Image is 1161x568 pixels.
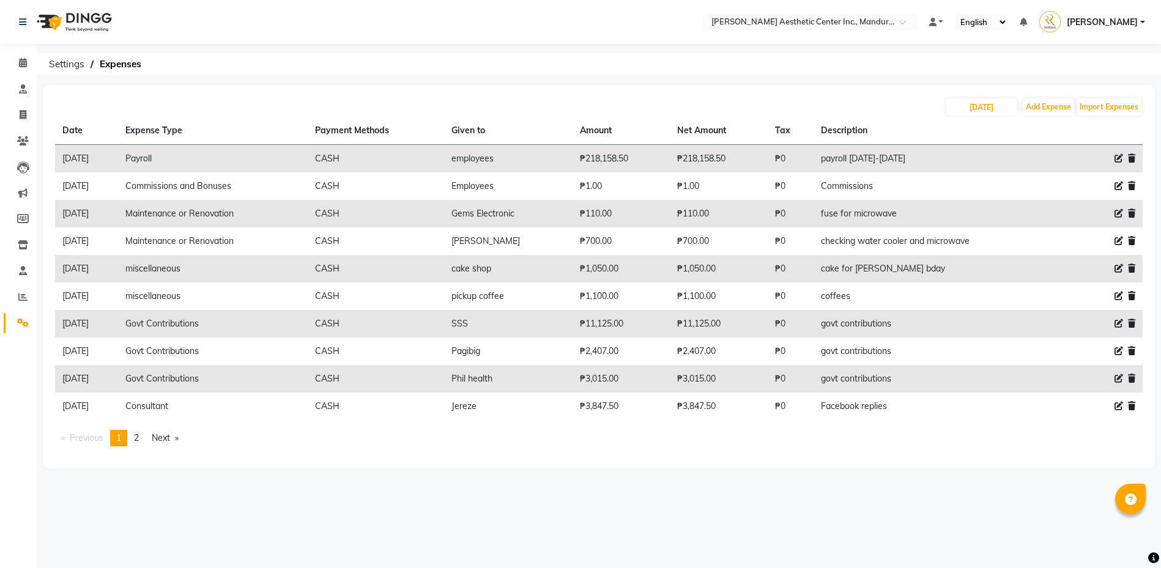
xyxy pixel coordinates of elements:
[308,117,444,145] th: Payment Methods
[670,145,768,173] td: ₱218,158.50
[573,227,670,255] td: ₱700.00
[55,117,118,145] th: Date
[31,5,115,39] img: logo
[814,172,1065,200] td: Commissions
[444,365,573,393] td: Phil health
[308,393,444,420] td: CASH
[308,227,444,255] td: CASH
[1039,11,1061,32] img: Oscar Razzouk
[55,365,118,393] td: [DATE]
[1067,16,1138,29] span: [PERSON_NAME]
[118,310,308,337] td: Govt Contributions
[670,117,768,145] th: Net Amount
[55,282,118,310] td: [DATE]
[308,337,444,365] td: CASH
[118,200,308,227] td: Maintenance or Renovation
[444,337,573,365] td: Pagibig
[118,365,308,393] td: Govt Contributions
[814,200,1065,227] td: fuse for microwave
[308,200,444,227] td: CASH
[444,145,573,173] td: employees
[768,282,814,310] td: ₱0
[118,227,308,255] td: Maintenance or Renovation
[814,365,1065,393] td: govt contributions
[768,337,814,365] td: ₱0
[55,172,118,200] td: [DATE]
[768,117,814,145] th: Tax
[814,255,1065,282] td: cake for [PERSON_NAME] bday
[670,227,768,255] td: ₱700.00
[444,117,573,145] th: Given to
[814,393,1065,420] td: Facebook replies
[768,227,814,255] td: ₱0
[573,337,670,365] td: ₱2,407.00
[444,227,573,255] td: [PERSON_NAME]
[116,432,121,443] span: 1
[444,255,573,282] td: cake shop
[1110,519,1149,556] iframe: chat widget
[670,310,768,337] td: ₱11,125.00
[573,255,670,282] td: ₱1,050.00
[55,310,118,337] td: [DATE]
[55,227,118,255] td: [DATE]
[768,172,814,200] td: ₱0
[94,53,147,75] span: Expenses
[55,337,118,365] td: [DATE]
[573,117,670,145] th: Amount
[670,255,768,282] td: ₱1,050.00
[670,282,768,310] td: ₱1,100.00
[308,255,444,282] td: CASH
[444,393,573,420] td: Jereze
[670,365,768,393] td: ₱3,015.00
[444,200,573,227] td: Gems Electronic
[308,172,444,200] td: CASH
[670,200,768,227] td: ₱110.00
[118,393,308,420] td: Consultant
[573,393,670,420] td: ₱3,847.50
[118,117,308,145] th: Expense Type
[768,145,814,173] td: ₱0
[670,172,768,200] td: ₱1.00
[814,310,1065,337] td: govt contributions
[55,255,118,282] td: [DATE]
[573,310,670,337] td: ₱11,125.00
[573,282,670,310] td: ₱1,100.00
[308,365,444,393] td: CASH
[573,200,670,227] td: ₱110.00
[814,337,1065,365] td: govt contributions
[146,430,185,446] a: Next
[814,227,1065,255] td: checking water cooler and microwave
[768,200,814,227] td: ₱0
[814,117,1065,145] th: Description
[573,365,670,393] td: ₱3,015.00
[573,145,670,173] td: ₱218,158.50
[118,145,308,173] td: Payroll
[1077,98,1141,116] button: Import Expenses
[55,430,1143,446] nav: Pagination
[134,432,139,443] span: 2
[946,98,1017,116] input: PLACEHOLDER.DATE
[814,282,1065,310] td: coffees
[308,310,444,337] td: CASH
[444,282,573,310] td: pickup coffee
[308,145,444,173] td: CASH
[768,393,814,420] td: ₱0
[118,282,308,310] td: miscellaneous
[670,337,768,365] td: ₱2,407.00
[814,145,1065,173] td: payroll [DATE]-[DATE]
[670,393,768,420] td: ₱3,847.50
[118,337,308,365] td: Govt Contributions
[768,365,814,393] td: ₱0
[43,53,91,75] span: Settings
[768,310,814,337] td: ₱0
[55,145,118,173] td: [DATE]
[444,172,573,200] td: Employees
[1023,98,1074,116] button: Add Expense
[70,432,103,443] span: Previous
[55,393,118,420] td: [DATE]
[55,200,118,227] td: [DATE]
[118,255,308,282] td: miscellaneous
[768,255,814,282] td: ₱0
[308,282,444,310] td: CASH
[118,172,308,200] td: Commissions and Bonuses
